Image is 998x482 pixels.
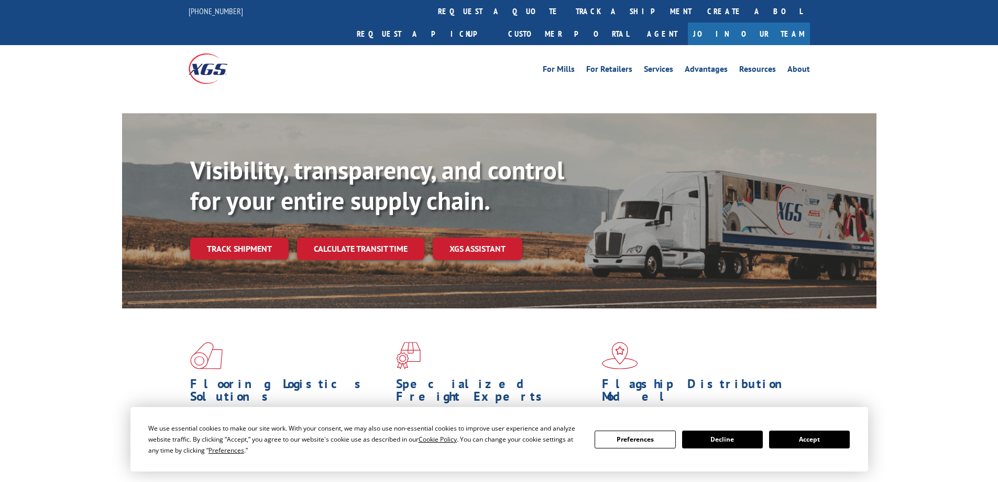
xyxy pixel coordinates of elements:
[349,23,500,45] a: Request a pickup
[190,378,388,408] h1: Flooring Logistics Solutions
[189,6,243,16] a: [PHONE_NUMBER]
[396,378,594,408] h1: Specialized Freight Experts
[682,431,763,448] button: Decline
[769,431,850,448] button: Accept
[190,238,289,260] a: Track shipment
[190,154,564,217] b: Visibility, transparency, and control for your entire supply chain.
[297,238,424,260] a: Calculate transit time
[685,65,728,77] a: Advantages
[433,238,522,260] a: XGS ASSISTANT
[130,407,868,472] div: Cookie Consent Prompt
[419,435,457,444] span: Cookie Policy
[688,23,810,45] a: Join Our Team
[602,342,638,369] img: xgs-icon-flagship-distribution-model-red
[644,65,673,77] a: Services
[787,65,810,77] a: About
[396,342,421,369] img: xgs-icon-focused-on-flooring-red
[543,65,575,77] a: For Mills
[148,423,582,456] div: We use essential cookies to make our site work. With your consent, we may also use non-essential ...
[595,431,675,448] button: Preferences
[637,23,688,45] a: Agent
[602,378,800,408] h1: Flagship Distribution Model
[739,65,776,77] a: Resources
[500,23,637,45] a: Customer Portal
[586,65,632,77] a: For Retailers
[190,342,223,369] img: xgs-icon-total-supply-chain-intelligence-red
[209,446,244,455] span: Preferences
